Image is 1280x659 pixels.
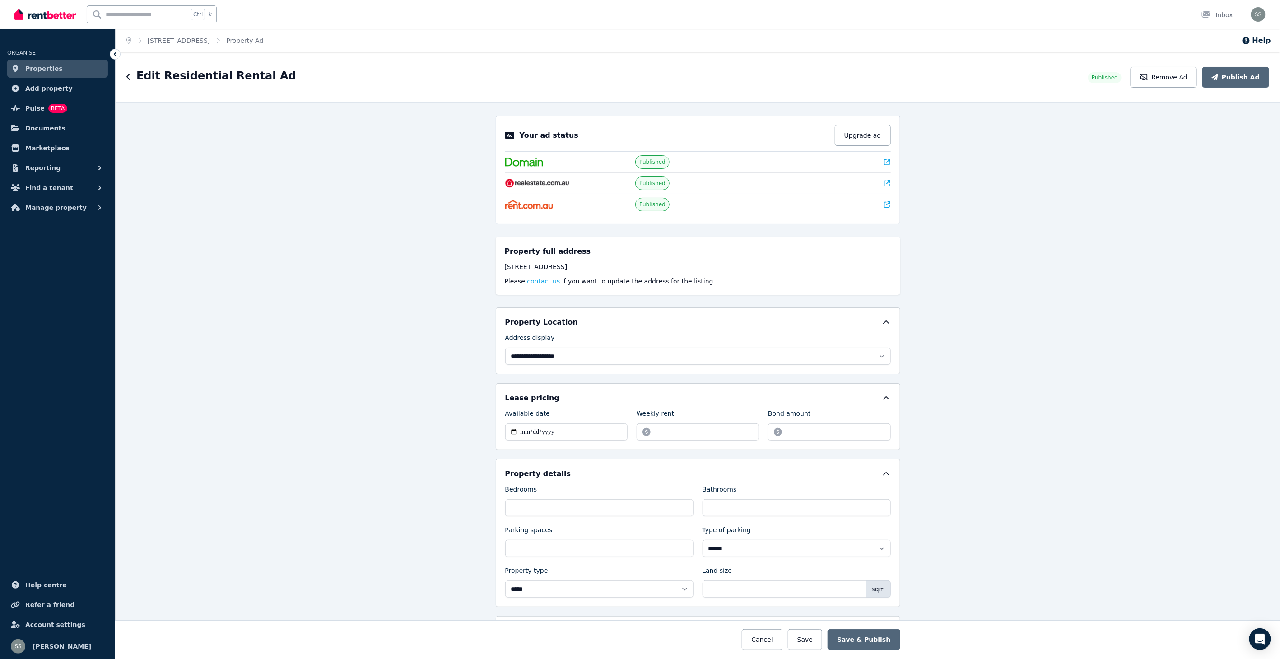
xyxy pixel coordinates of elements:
[7,139,108,157] a: Marketplace
[7,99,108,117] a: PulseBETA
[1201,10,1233,19] div: Inbox
[7,60,108,78] a: Properties
[14,8,76,21] img: RentBetter
[25,103,45,114] span: Pulse
[226,37,263,44] a: Property Ad
[505,179,570,188] img: RealEstate.com.au
[703,485,737,497] label: Bathrooms
[11,639,25,654] img: Shiva Sapkota
[703,566,732,579] label: Land size
[7,50,36,56] span: ORGANISE
[1242,35,1271,46] button: Help
[1249,628,1271,650] div: Open Intercom Messenger
[25,63,63,74] span: Properties
[505,409,550,422] label: Available date
[639,158,666,166] span: Published
[505,262,891,271] div: [STREET_ADDRESS]
[25,182,73,193] span: Find a tenant
[1202,67,1269,88] button: Publish Ad
[505,469,571,479] h5: Property details
[835,125,891,146] button: Upgrade ad
[742,629,782,650] button: Cancel
[527,277,560,286] button: contact us
[637,409,674,422] label: Weekly rent
[7,159,108,177] button: Reporting
[639,201,666,208] span: Published
[520,130,578,141] p: Your ad status
[25,83,73,94] span: Add property
[505,525,553,538] label: Parking spaces
[209,11,212,18] span: k
[25,123,65,134] span: Documents
[505,158,543,167] img: Domain.com.au
[7,199,108,217] button: Manage property
[25,580,67,590] span: Help centre
[505,246,591,257] h5: Property full address
[768,409,810,422] label: Bond amount
[505,566,548,579] label: Property type
[828,629,900,650] button: Save & Publish
[116,29,274,52] nav: Breadcrumb
[788,629,822,650] button: Save
[25,202,87,213] span: Manage property
[505,200,554,209] img: Rent.com.au
[505,333,555,346] label: Address display
[25,619,85,630] span: Account settings
[505,393,559,404] h5: Lease pricing
[1251,7,1266,22] img: Shiva Sapkota
[7,616,108,634] a: Account settings
[7,119,108,137] a: Documents
[639,180,666,187] span: Published
[7,596,108,614] a: Refer a friend
[505,485,537,497] label: Bedrooms
[25,599,74,610] span: Refer a friend
[33,641,91,652] span: [PERSON_NAME]
[148,37,210,44] a: [STREET_ADDRESS]
[703,525,751,538] label: Type of parking
[191,9,205,20] span: Ctrl
[7,576,108,594] a: Help centre
[7,79,108,97] a: Add property
[1092,74,1118,81] span: Published
[136,69,296,83] h1: Edit Residential Rental Ad
[7,179,108,197] button: Find a tenant
[1131,67,1197,88] button: Remove Ad
[25,162,61,173] span: Reporting
[505,317,578,328] h5: Property Location
[505,277,891,286] p: Please if you want to update the address for the listing.
[48,104,67,113] span: BETA
[25,143,69,153] span: Marketplace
